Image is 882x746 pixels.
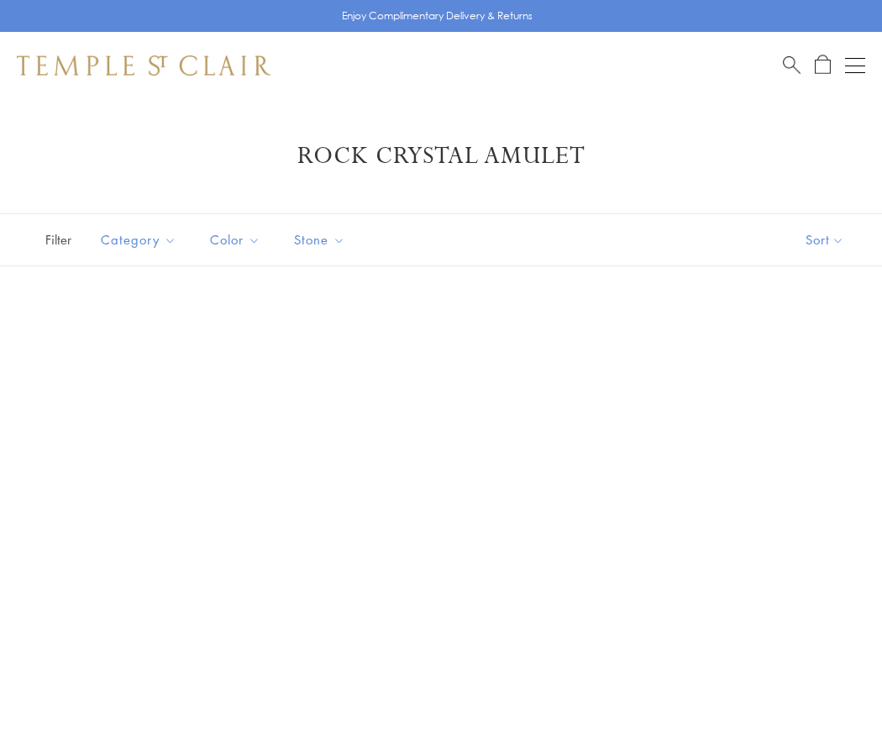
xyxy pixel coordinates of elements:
[783,55,801,76] a: Search
[17,55,270,76] img: Temple St. Clair
[281,221,358,259] button: Stone
[815,55,831,76] a: Open Shopping Bag
[92,229,189,250] span: Category
[342,8,533,24] p: Enjoy Complimentary Delivery & Returns
[768,214,882,265] button: Show sort by
[286,229,358,250] span: Stone
[42,141,840,171] h1: Rock Crystal Amulet
[202,229,273,250] span: Color
[88,221,189,259] button: Category
[197,221,273,259] button: Color
[845,55,865,76] button: Open navigation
